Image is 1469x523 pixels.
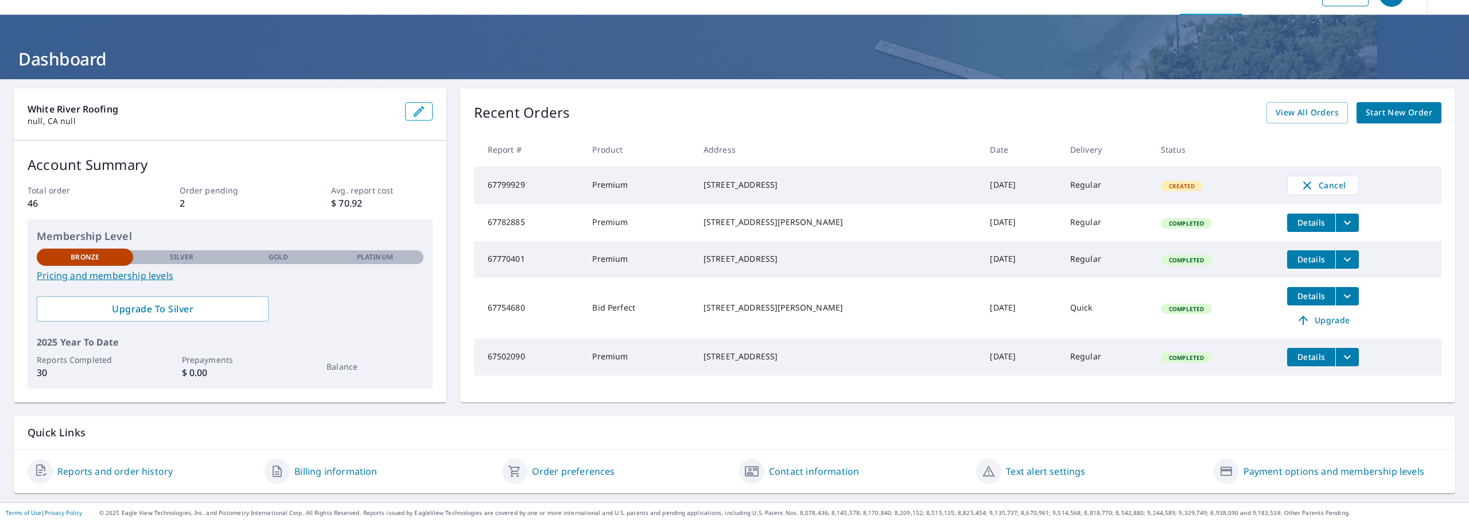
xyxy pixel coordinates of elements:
a: Pricing and membership levels [37,269,423,282]
div: [STREET_ADDRESS][PERSON_NAME] [704,216,971,228]
a: Payment options and membership levels [1243,464,1424,478]
a: Terms of Use [6,509,41,517]
a: Contact information [769,464,859,478]
a: Upgrade [1287,311,1359,330]
td: [DATE] [981,166,1061,204]
span: Details [1294,217,1328,228]
h1: Dashboard [14,47,1455,71]
button: detailsBtn-67502090 [1287,348,1335,366]
p: 30 [37,366,133,379]
th: Delivery [1061,133,1152,166]
button: filesDropdownBtn-67754680 [1335,287,1359,305]
p: Balance [327,361,423,373]
th: Address [694,133,981,166]
p: Membership Level [37,228,423,244]
span: Upgrade [1294,313,1352,327]
a: Privacy Policy [45,509,82,517]
td: 67502090 [474,339,584,375]
span: View All Orders [1276,106,1339,120]
td: 67770401 [474,241,584,278]
p: Bronze [71,252,99,262]
p: 46 [28,196,129,210]
p: | [6,509,82,516]
a: Start New Order [1357,102,1441,123]
p: Account Summary [28,154,433,175]
td: Premium [583,339,694,375]
td: Premium [583,166,694,204]
a: Reports and order history [57,464,173,478]
span: Completed [1162,256,1211,264]
div: [STREET_ADDRESS] [704,253,971,265]
a: Order preferences [532,464,615,478]
td: Regular [1061,204,1152,241]
span: Details [1294,351,1328,362]
span: Cancel [1299,179,1347,192]
td: Premium [583,204,694,241]
p: Gold [269,252,288,262]
td: Regular [1061,339,1152,375]
td: Regular [1061,166,1152,204]
td: [DATE] [981,204,1061,241]
span: Details [1294,254,1328,265]
p: 2025 Year To Date [37,335,423,349]
span: Completed [1162,354,1211,362]
td: [DATE] [981,241,1061,278]
div: [STREET_ADDRESS] [704,351,971,362]
p: © 2025 Eagle View Technologies, Inc. and Pictometry International Corp. All Rights Reserved. Repo... [99,509,1463,517]
p: Platinum [357,252,393,262]
button: filesDropdownBtn-67782885 [1335,214,1359,232]
div: [STREET_ADDRESS][PERSON_NAME] [704,302,971,313]
button: detailsBtn-67754680 [1287,287,1335,305]
span: Created [1162,182,1202,190]
a: Billing information [294,464,377,478]
th: Status [1152,133,1278,166]
span: Upgrade To Silver [46,303,259,315]
p: Total order [28,184,129,196]
th: Product [583,133,694,166]
td: 67754680 [474,278,584,339]
p: 2 [180,196,281,210]
td: 67782885 [474,204,584,241]
div: [STREET_ADDRESS] [704,179,971,191]
p: Prepayments [182,354,278,366]
button: filesDropdownBtn-67770401 [1335,250,1359,269]
a: View All Orders [1266,102,1348,123]
span: Completed [1162,219,1211,227]
td: Premium [583,241,694,278]
td: [DATE] [981,339,1061,375]
span: Completed [1162,305,1211,313]
span: Start New Order [1366,106,1432,120]
p: $ 0.00 [182,366,278,379]
p: $ 70.92 [331,196,432,210]
p: Reports Completed [37,354,133,366]
p: White River Roofing [28,102,396,116]
p: Quick Links [28,425,1441,440]
button: detailsBtn-67782885 [1287,214,1335,232]
p: Avg. report cost [331,184,432,196]
td: Bid Perfect [583,278,694,339]
td: Regular [1061,241,1152,278]
p: Silver [170,252,194,262]
p: Recent Orders [474,102,570,123]
span: Details [1294,290,1328,301]
th: Report # [474,133,584,166]
td: [DATE] [981,278,1061,339]
a: Upgrade To Silver [37,296,269,321]
button: filesDropdownBtn-67502090 [1335,348,1359,366]
p: Order pending [180,184,281,196]
p: null, CA null [28,116,396,126]
button: detailsBtn-67770401 [1287,250,1335,269]
button: Cancel [1287,176,1359,195]
th: Date [981,133,1061,166]
a: Text alert settings [1006,464,1085,478]
td: Quick [1061,278,1152,339]
td: 67799929 [474,166,584,204]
